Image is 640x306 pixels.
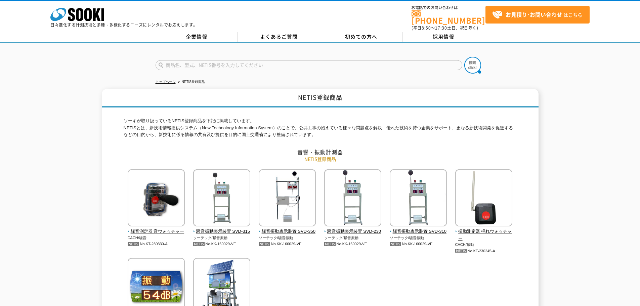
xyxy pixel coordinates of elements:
[412,6,485,10] span: お電話でのお問い合わせは
[324,169,381,228] img: 騒音振動表示装置 SVD-230
[128,235,185,241] p: CACH/騒音
[390,222,447,235] a: 騒音振動表示装置 SVD-310
[156,60,462,70] input: 商品名、型式、NETIS番号を入力してください
[464,57,481,74] img: btn_search.png
[259,235,316,241] p: ソーテック/騒音振動
[259,222,316,235] a: 騒音振動表示装置 SVD-350
[193,169,250,228] img: 騒音振動表示装置 SVD-315
[324,235,382,241] p: ソーテック/騒音振動
[259,169,316,228] img: 騒音振動表示装置 SVD-350
[324,228,382,235] span: 騒音振動表示装置 SVD-230
[156,80,176,84] a: トップページ
[156,32,238,42] a: 企業情報
[506,10,562,18] strong: お見積り･お問い合わせ
[390,241,447,248] p: No.KK-160029-VE
[324,241,382,248] p: No.KK-160029-VE
[412,25,478,31] span: (平日 ～ 土日、祝日除く)
[193,241,251,248] p: No.KK-160029-VE
[193,235,251,241] p: ソーテック/騒音振動
[455,169,512,228] img: 振動測定器 揺れウォッチャー
[238,32,320,42] a: よくあるご質問
[128,169,185,228] img: 騒音測定器 音ウォッチャー
[390,228,447,235] span: 騒音振動表示装置 SVD-310
[324,222,382,235] a: 騒音振動表示装置 SVD-230
[435,25,447,31] span: 17:30
[345,33,377,40] span: 初めての方へ
[485,6,590,24] a: お見積り･お問い合わせはこちら
[128,241,185,248] p: No.KT-230330-A
[455,222,513,242] a: 振動測定器 揺れウォッチャー
[124,148,517,156] h2: 音響・振動計測器
[124,118,517,138] p: ソーキが取り扱っているNETIS登録商品を下記に掲載しています。 NETISとは、新技術情報提供システム（New Technology Information System）のことで、公共工事の...
[390,235,447,241] p: ソーテック/騒音振動
[50,23,198,27] p: 日々進化する計測技術と多種・多様化するニーズにレンタルでお応えします。
[128,228,185,235] span: 騒音測定器 音ウォッチャー
[128,222,185,235] a: 騒音測定器 音ウォッチャー
[455,248,513,255] p: No.KT-230245-A
[259,241,316,248] p: No.KK-160029-VE
[193,222,251,235] a: 騒音振動表示装置 SVD-315
[193,228,251,235] span: 騒音振動表示装置 SVD-315
[455,242,513,248] p: CACH/振動
[455,228,513,242] span: 振動測定器 揺れウォッチャー
[422,25,431,31] span: 8:50
[259,228,316,235] span: 騒音振動表示装置 SVD-350
[492,10,582,20] span: はこちら
[390,169,447,228] img: 騒音振動表示装置 SVD-310
[402,32,485,42] a: 採用情報
[412,10,485,24] a: [PHONE_NUMBER]
[177,79,205,86] li: NETIS登録商品
[320,32,402,42] a: 初めての方へ
[102,89,539,107] h1: NETIS登録商品
[124,156,517,163] p: NETIS登録商品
